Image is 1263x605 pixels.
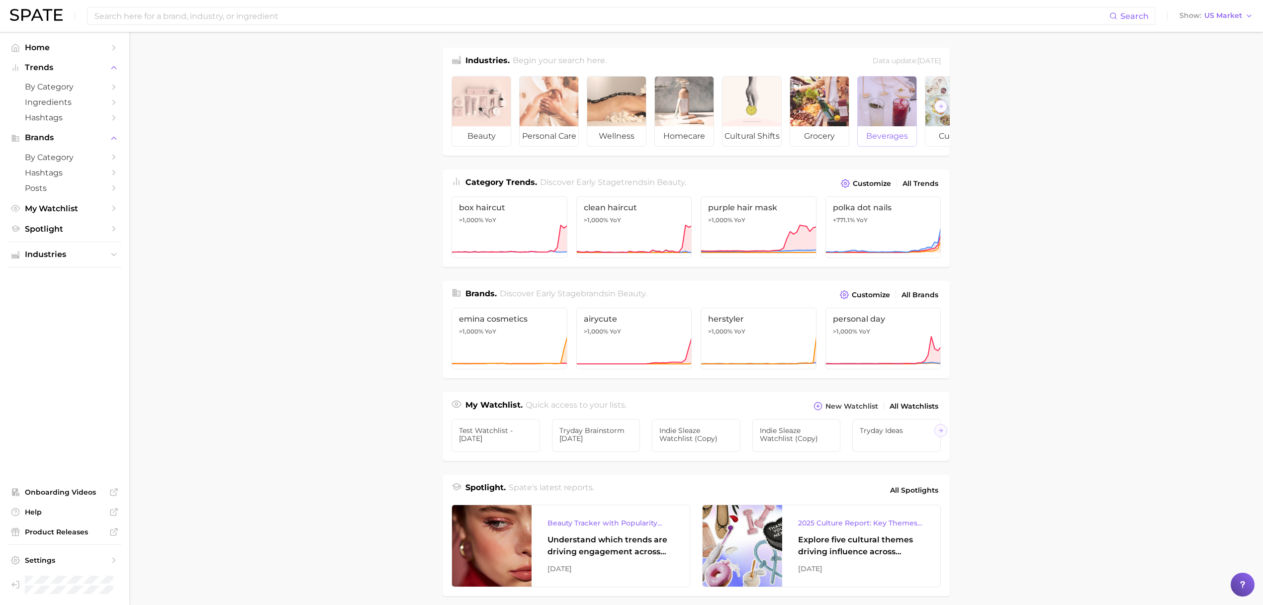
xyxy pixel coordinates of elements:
[708,328,732,335] span: >1,000%
[459,203,560,212] span: box haircut
[811,399,881,413] button: New Watchlist
[902,179,938,188] span: All Trends
[790,76,849,147] a: grocery
[485,328,496,336] span: YoY
[451,308,567,369] a: emina cosmetics>1,000% YoY
[652,419,740,452] a: Indie Sleaze Watchlist (copy)
[825,308,941,369] a: personal day>1,000% YoY
[8,40,121,55] a: Home
[8,110,121,125] a: Hashtags
[8,505,121,519] a: Help
[825,196,941,258] a: polka dot nails+771.1% YoY
[702,505,941,587] a: 2025 Culture Report: Key Themes That Are Shaping Consumer DemandExplore five cultural themes driv...
[833,216,855,224] span: +771.1%
[451,196,567,258] a: box haircut>1,000% YoY
[25,488,104,497] span: Onboarding Videos
[576,196,692,258] a: clean haircut>1,000% YoY
[8,485,121,500] a: Onboarding Videos
[513,55,607,68] h2: Begin your search here.
[459,216,483,224] span: >1,000%
[701,196,816,258] a: purple hair mask>1,000% YoY
[25,153,104,162] span: by Category
[584,216,608,224] span: >1,000%
[925,76,985,147] a: culinary
[852,419,941,452] a: Tryday Ideas
[798,517,924,529] div: 2025 Culture Report: Key Themes That Are Shaping Consumer Demand
[8,79,121,94] a: by Category
[734,216,745,224] span: YoY
[900,177,941,190] a: All Trends
[852,291,890,299] span: Customize
[452,126,511,146] span: beauty
[8,524,121,539] a: Product Releases
[451,419,540,452] a: Test Watchlist - [DATE]
[899,288,941,302] a: All Brands
[8,573,121,597] a: Log out. Currently logged in as Brennan McVicar with e-mail brennan@spate.nyc.
[853,179,891,188] span: Customize
[8,60,121,75] button: Trends
[8,221,121,237] a: Spotlight
[890,402,938,411] span: All Watchlists
[760,427,833,442] span: Indie Sleaze Watchlist (copy)
[520,126,578,146] span: personal care
[25,556,104,565] span: Settings
[459,328,483,335] span: >1,000%
[25,527,104,536] span: Product Releases
[547,517,674,529] div: Beauty Tracker with Popularity Index
[825,402,878,411] span: New Watchlist
[559,427,633,442] span: Tryday Brainstorm [DATE]
[838,176,894,190] button: Customize
[8,247,121,262] button: Industries
[584,203,685,212] span: clean haircut
[25,250,104,259] span: Industries
[465,289,497,298] span: Brands .
[833,328,857,335] span: >1,000%
[1120,11,1149,21] span: Search
[465,55,510,68] h1: Industries.
[25,43,104,52] span: Home
[610,328,621,336] span: YoY
[8,201,121,216] a: My Watchlist
[576,308,692,369] a: airycute>1,000% YoY
[552,419,640,452] a: Tryday Brainstorm [DATE]
[887,400,941,413] a: All Watchlists
[485,216,496,224] span: YoY
[526,399,627,413] h2: Quick access to your lists.
[8,165,121,180] a: Hashtags
[722,126,781,146] span: cultural shifts
[1204,13,1242,18] span: US Market
[25,133,104,142] span: Brands
[890,484,938,496] span: All Spotlights
[25,113,104,122] span: Hashtags
[934,424,947,437] button: Scroll Right
[857,76,917,147] a: beverages
[790,126,849,146] span: grocery
[93,7,1109,24] input: Search here for a brand, industry, or ingredient
[708,203,809,212] span: purple hair mask
[25,82,104,91] span: by Category
[798,563,924,575] div: [DATE]
[798,534,924,558] div: Explore five cultural themes driving influence across beauty, food, and pop culture.
[8,180,121,196] a: Posts
[509,482,594,499] h2: Spate's latest reports.
[25,224,104,234] span: Spotlight
[25,204,104,213] span: My Watchlist
[547,534,674,558] div: Understand which trends are driving engagement across platforms in the skin, hair, makeup, and fr...
[1177,9,1256,22] button: ShowUS Market
[465,399,523,413] h1: My Watchlist.
[654,76,714,147] a: homecare
[708,216,732,224] span: >1,000%
[934,100,947,113] button: Scroll Right
[701,308,816,369] a: herstyler>1,000% YoY
[659,427,733,442] span: Indie Sleaze Watchlist (copy)
[584,328,608,335] span: >1,000%
[722,76,782,147] a: cultural shifts
[500,289,647,298] span: Discover Early Stage brands in .
[618,289,645,298] span: beauty
[860,427,933,434] span: Tryday Ideas
[25,508,104,517] span: Help
[925,126,984,146] span: culinary
[1179,13,1201,18] span: Show
[873,55,941,68] div: Data update: [DATE]
[858,126,916,146] span: beverages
